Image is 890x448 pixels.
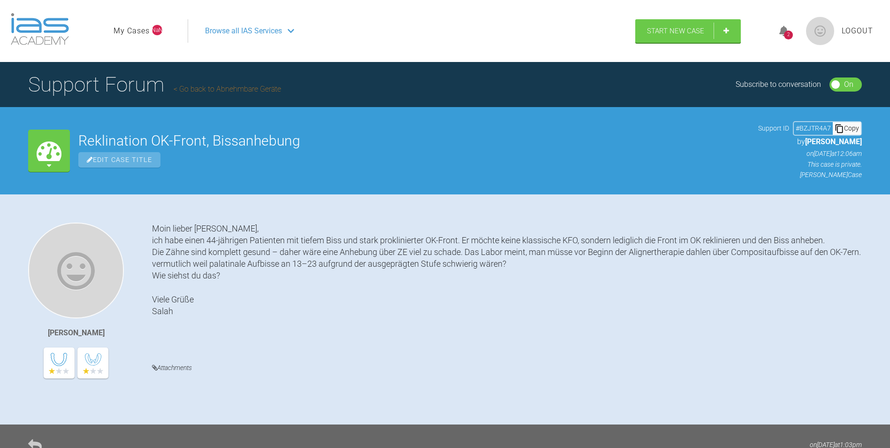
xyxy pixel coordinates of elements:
[78,134,750,148] h2: Reklination OK-Front, Bissanhebung
[174,85,281,93] a: Go back to Abnehmbare Geräte
[28,68,281,101] h1: Support Forum
[152,25,162,35] span: NaN
[11,13,69,45] img: logo-light.3e3ef733.png
[758,136,862,148] p: by
[78,152,160,168] span: Edit Case Title
[794,123,833,133] div: # BZJTR4A7
[152,223,862,348] div: Moin lieber [PERSON_NAME], ich habe einen 44-jährigen Patienten mit tiefem Biss und stark proklin...
[114,25,150,37] a: My Cases
[784,31,793,39] div: 2
[152,362,862,374] h4: Attachments
[28,223,124,318] img: Salah Badarin
[805,137,862,146] span: [PERSON_NAME]
[758,170,862,180] p: [PERSON_NAME] Case
[647,27,704,35] span: Start New Case
[635,19,741,43] a: Start New Case
[842,25,873,37] a: Logout
[758,123,789,133] span: Support ID
[205,25,282,37] span: Browse all IAS Services
[806,17,834,45] img: profile.png
[736,78,821,91] div: Subscribe to conversation
[844,78,853,91] div: On
[833,122,861,134] div: Copy
[758,148,862,159] p: on [DATE] at 12:06am
[758,159,862,170] p: This case is private.
[48,327,105,339] div: [PERSON_NAME]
